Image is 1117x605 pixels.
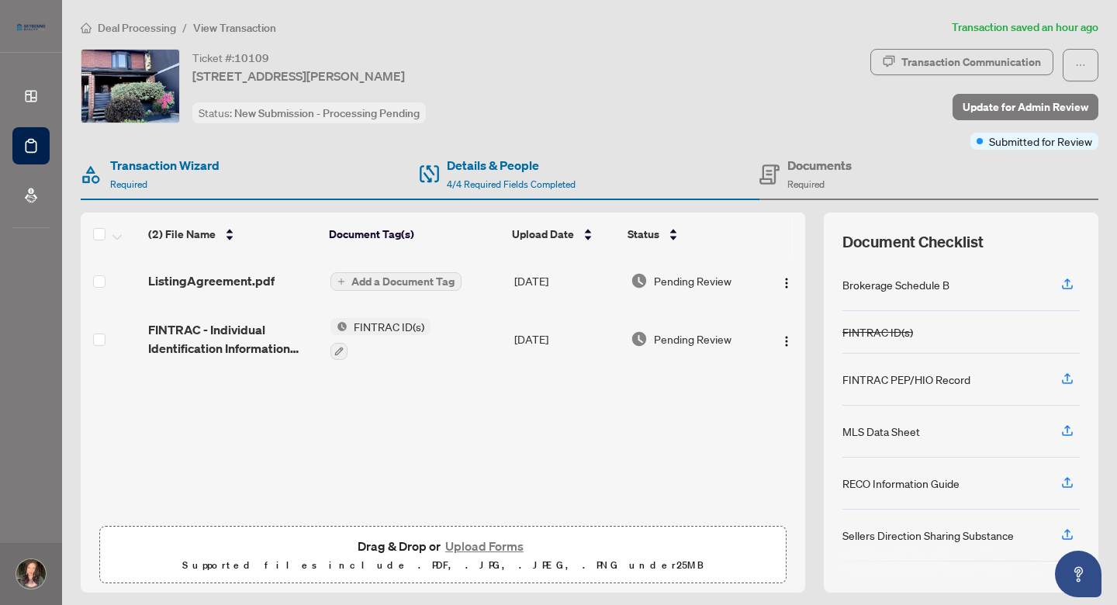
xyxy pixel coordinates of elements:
div: RECO Information Guide [842,475,960,492]
span: Drag & Drop orUpload FormsSupported files include .PDF, .JPG, .JPEG, .PNG under25MB [100,527,786,584]
th: Document Tag(s) [323,213,506,256]
h4: Details & People [447,156,576,175]
span: Deal Processing [98,21,176,35]
span: 10109 [234,51,269,65]
div: Status: [192,102,426,123]
div: FINTRAC PEP/HIO Record [842,371,970,388]
button: Add a Document Tag [330,272,462,291]
span: (2) File Name [148,226,216,243]
span: FINTRAC ID(s) [348,318,431,335]
td: [DATE] [508,256,624,306]
span: FINTRAC - Individual Identification Information Record.pdf [148,320,318,358]
span: Pending Review [654,272,731,289]
span: Upload Date [512,226,574,243]
span: plus [337,278,345,285]
span: New Submission - Processing Pending [234,106,420,120]
span: Status [628,226,659,243]
div: FINTRAC ID(s) [842,323,913,341]
td: [DATE] [508,306,624,372]
span: Document Checklist [842,231,984,253]
img: Status Icon [330,318,348,335]
img: Document Status [631,272,648,289]
h4: Documents [787,156,852,175]
div: Ticket #: [192,49,269,67]
div: MLS Data Sheet [842,423,920,440]
div: Sellers Direction Sharing Substance [842,527,1014,544]
th: Upload Date [506,213,621,256]
span: Drag & Drop or [358,536,528,556]
li: / [182,19,187,36]
span: View Transaction [193,21,276,35]
span: Add a Document Tag [351,276,455,287]
p: Supported files include .PDF, .JPG, .JPEG, .PNG under 25 MB [109,556,776,575]
h4: Transaction Wizard [110,156,220,175]
button: Status IconFINTRAC ID(s) [330,318,431,360]
span: [STREET_ADDRESS][PERSON_NAME] [192,67,405,85]
button: Logo [774,268,799,293]
img: Profile Icon [16,559,46,589]
span: Required [110,178,147,190]
th: Status [621,213,762,256]
span: 4/4 Required Fields Completed [447,178,576,190]
img: IMG-W12376541_1.jpg [81,50,179,123]
button: Upload Forms [441,536,528,556]
div: Brokerage Schedule B [842,276,949,293]
span: Pending Review [654,330,731,347]
span: Submitted for Review [989,133,1092,150]
span: ellipsis [1075,60,1086,71]
button: Transaction Communication [870,49,1053,75]
span: ListingAgreement.pdf [148,271,275,290]
span: Required [787,178,825,190]
img: Logo [780,277,793,289]
img: Document Status [631,330,648,347]
button: Open asap [1055,551,1101,597]
div: Transaction Communication [901,50,1041,74]
span: home [81,22,92,33]
button: Add a Document Tag [330,271,462,292]
button: Update for Admin Review [953,94,1098,120]
span: Update for Admin Review [963,95,1088,119]
th: (2) File Name [142,213,323,256]
article: Transaction saved an hour ago [952,19,1098,36]
img: logo [12,19,50,35]
img: Logo [780,335,793,347]
button: Logo [774,327,799,351]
